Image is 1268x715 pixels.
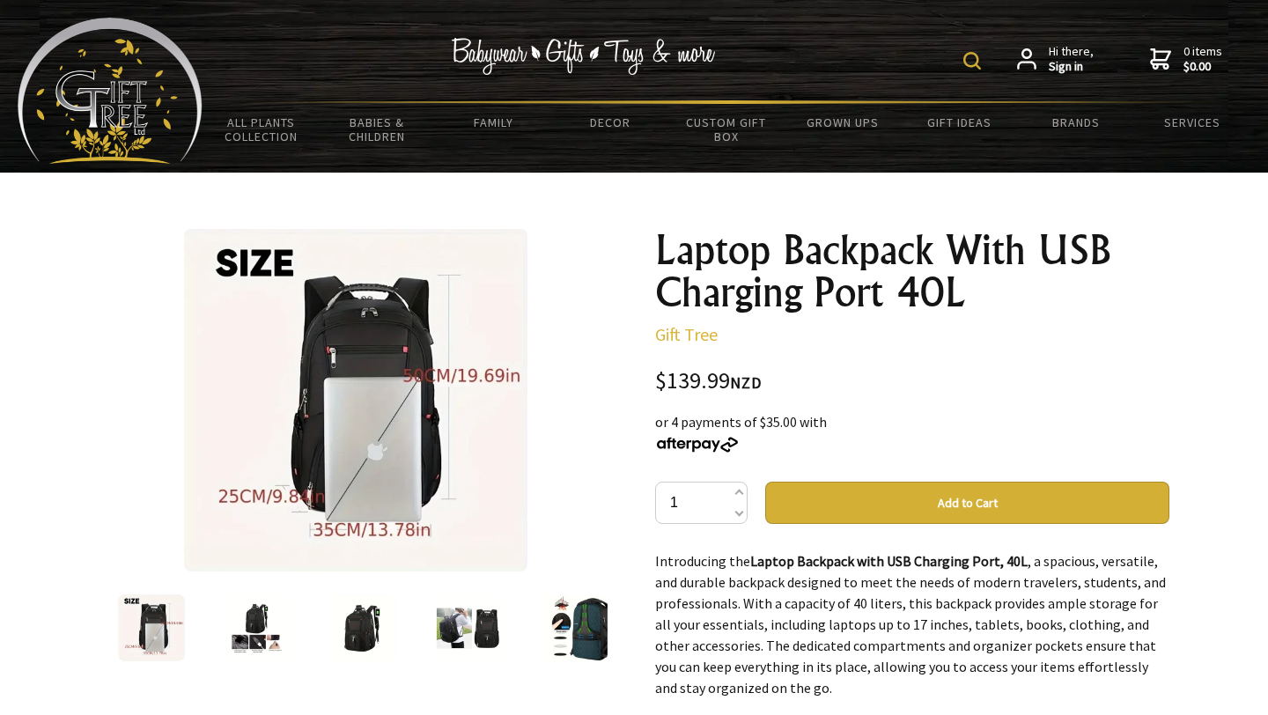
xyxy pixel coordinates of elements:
div: or 4 payments of $35.00 with [655,411,1169,453]
span: NZD [730,372,762,393]
img: Laptop Backpack With USB Charging Port 40L [541,594,608,661]
div: $139.99 [655,370,1169,394]
a: Hi there,Sign in [1017,44,1094,75]
p: Introducing the , a spacious, versatile, and durable backpack designed to meet the needs of moder... [655,550,1169,698]
a: Decor [552,104,668,141]
img: Laptop Backpack With USB Charging Port 40L [224,594,291,661]
strong: Laptop Backpack with USB Charging Port, 40L [750,552,1028,570]
strong: $0.00 [1183,59,1222,75]
img: Laptop Backpack With USB Charging Port 40L [118,594,185,661]
a: Babies & Children [319,104,435,155]
a: Custom Gift Box [668,104,785,155]
a: Services [1134,104,1250,141]
a: Grown Ups [785,104,901,141]
a: Gift Ideas [901,104,1017,141]
a: 0 items$0.00 [1150,44,1222,75]
img: Babywear - Gifts - Toys & more [451,38,715,75]
img: product search [963,52,981,70]
span: Hi there, [1049,44,1094,75]
img: Laptop Backpack With USB Charging Port 40L [435,594,502,661]
strong: Sign in [1049,59,1094,75]
img: Babyware - Gifts - Toys and more... [18,18,203,164]
button: Add to Cart [765,482,1169,524]
a: All Plants Collection [203,104,319,155]
img: Laptop Backpack With USB Charging Port 40L [184,229,527,571]
a: Gift Tree [655,323,718,345]
a: Family [435,104,551,141]
a: Brands [1018,104,1134,141]
img: Afterpay [655,437,740,453]
img: Laptop Backpack With USB Charging Port 40L [329,594,396,661]
h1: Laptop Backpack With USB Charging Port 40L [655,229,1169,313]
span: 0 items [1183,43,1222,75]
